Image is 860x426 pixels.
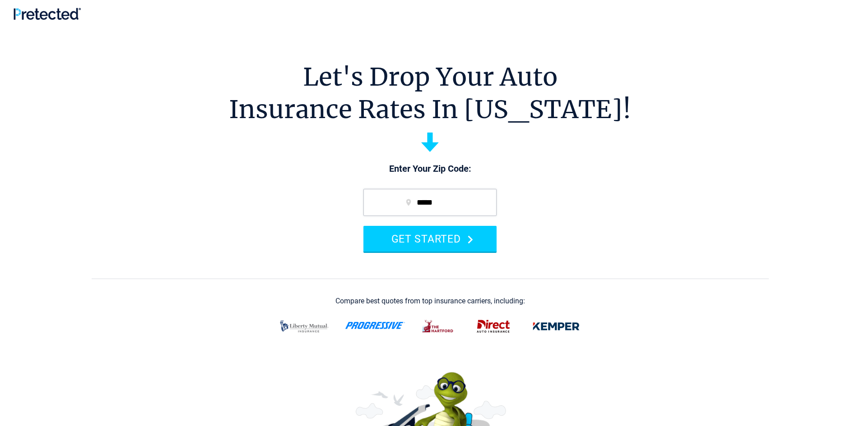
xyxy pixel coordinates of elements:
[345,322,405,329] img: progressive
[354,163,506,175] p: Enter Your Zip Code:
[229,61,631,126] h1: Let's Drop Your Auto Insurance Rates In [US_STATE]!
[335,297,525,305] div: Compare best quotes from top insurance carriers, including:
[274,315,334,338] img: liberty
[14,8,81,20] img: Pretected Logo
[471,315,516,338] img: direct
[363,226,497,252] button: GET STARTED
[416,315,460,338] img: thehartford
[363,189,497,216] input: zip code
[526,315,586,338] img: kemper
